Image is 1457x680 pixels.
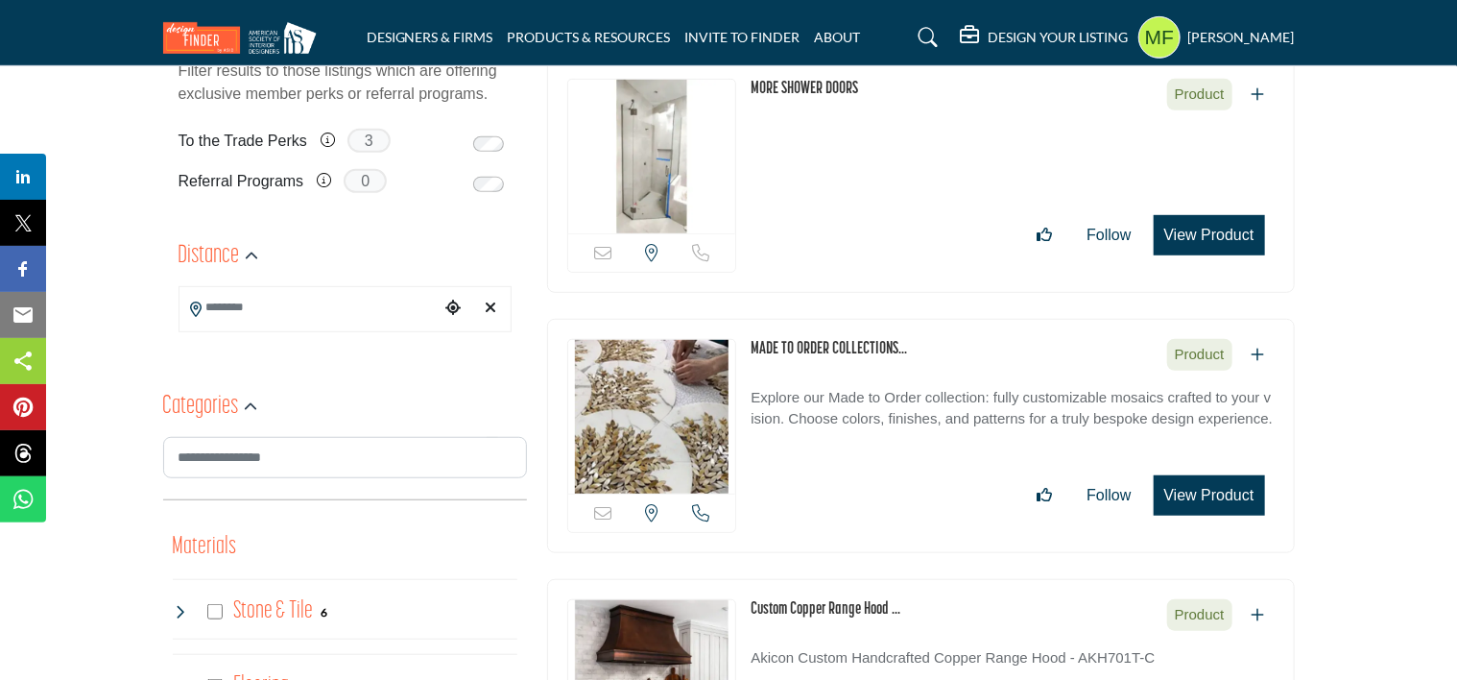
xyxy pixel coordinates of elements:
a: INVITE TO FINDER [685,29,800,45]
a: Add To List For Product [1252,607,1265,623]
b: 6 [321,606,327,619]
img: MADE TO ORDER COLLECTIONS [568,340,736,494]
input: Search Location [179,288,439,326]
input: Select Stone & Tile checkbox [207,604,223,619]
span: 0 [344,169,387,193]
a: Add To List For Product [1252,347,1265,363]
input: Search Category [163,437,527,478]
h5: [PERSON_NAME] [1188,28,1295,47]
h2: Categories [163,390,239,425]
button: Follow [1074,216,1143,255]
a: MORE SHOWER DOORS [751,81,858,98]
label: Referral Programs [179,164,304,198]
button: Follow [1074,476,1143,515]
button: Materials [173,529,237,566]
p: Explore our Made to Order collection: fully customizable mosaics crafted to your vision. Choose c... [751,387,1274,451]
button: View Product [1154,215,1265,255]
div: DESIGN YOUR LISTING [961,26,1129,49]
div: Clear search location [477,288,506,329]
h5: DESIGN YOUR LISTING [989,29,1129,46]
label: To the Trade Perks [179,124,307,158]
button: Show hide supplier dropdown [1138,16,1181,59]
h2: Distance [179,239,240,274]
h3: MORE SHOWER DOORS [751,79,858,101]
button: View Product [1154,475,1265,516]
img: Site Logo [163,22,326,54]
a: Custom Copper Range Hood ... [751,601,900,619]
h3: MADE TO ORDER COLLECTIONS [751,339,907,361]
a: DESIGNERS & FIRMS [367,29,493,45]
div: Choose your current location [439,288,467,329]
a: Search [899,22,950,53]
a: ABOUT [815,29,861,45]
a: PRODUCTS & RESOURCES [508,29,671,45]
a: Explore our Made to Order collection: fully customizable mosaics crafted to your vision. Choose c... [751,376,1274,451]
span: 3 [347,129,391,153]
img: MORE SHOWER DOORS [568,80,736,233]
input: Switch to To the Trade Perks [473,136,504,152]
input: Switch to Referral Programs [473,177,504,192]
a: Add To List For Product [1252,86,1265,103]
div: 6 Results For Stone & Tile [321,603,327,620]
h4: Stone & Tile: Natural stone slabs, tiles and mosaics with unique veining and coloring. [233,595,313,628]
a: MADE TO ORDER COLLECTIONS... [751,341,907,358]
span: Product [1167,339,1232,371]
button: Like product [1024,476,1064,515]
button: Like product [1024,216,1064,255]
span: Product [1167,599,1232,631]
span: Product [1167,79,1232,110]
p: Filter results to those listings which are offering exclusive member perks or referral programs. [179,60,512,106]
h3: Custom Copper Range Hood [751,599,900,621]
